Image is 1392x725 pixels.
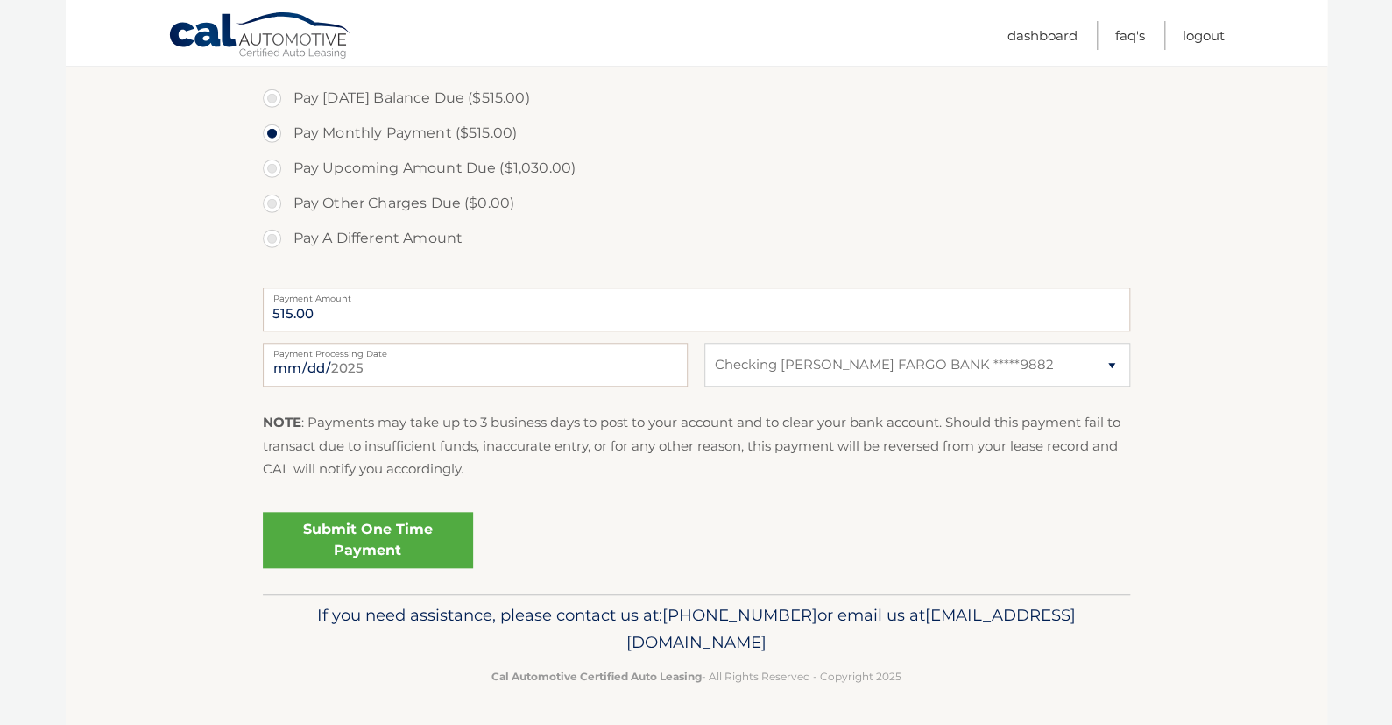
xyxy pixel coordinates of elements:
label: Pay [DATE] Balance Due ($515.00) [263,81,1130,116]
p: If you need assistance, please contact us at: or email us at [274,601,1119,657]
label: Pay A Different Amount [263,221,1130,256]
a: Logout [1183,21,1225,50]
strong: NOTE [263,414,301,430]
span: [PHONE_NUMBER] [662,605,817,625]
p: : Payments may take up to 3 business days to post to your account and to clear your bank account.... [263,411,1130,480]
a: Submit One Time Payment [263,512,473,568]
label: Payment Amount [263,288,1130,302]
p: - All Rights Reserved - Copyright 2025 [274,667,1119,686]
a: FAQ's [1115,21,1145,50]
label: Pay Other Charges Due ($0.00) [263,186,1130,221]
input: Payment Date [263,343,688,387]
label: Pay Monthly Payment ($515.00) [263,116,1130,151]
label: Pay Upcoming Amount Due ($1,030.00) [263,151,1130,186]
a: Cal Automotive [168,11,352,62]
strong: Cal Automotive Certified Auto Leasing [491,670,702,683]
input: Payment Amount [263,288,1130,331]
label: Payment Processing Date [263,343,688,357]
a: Dashboard [1007,21,1078,50]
